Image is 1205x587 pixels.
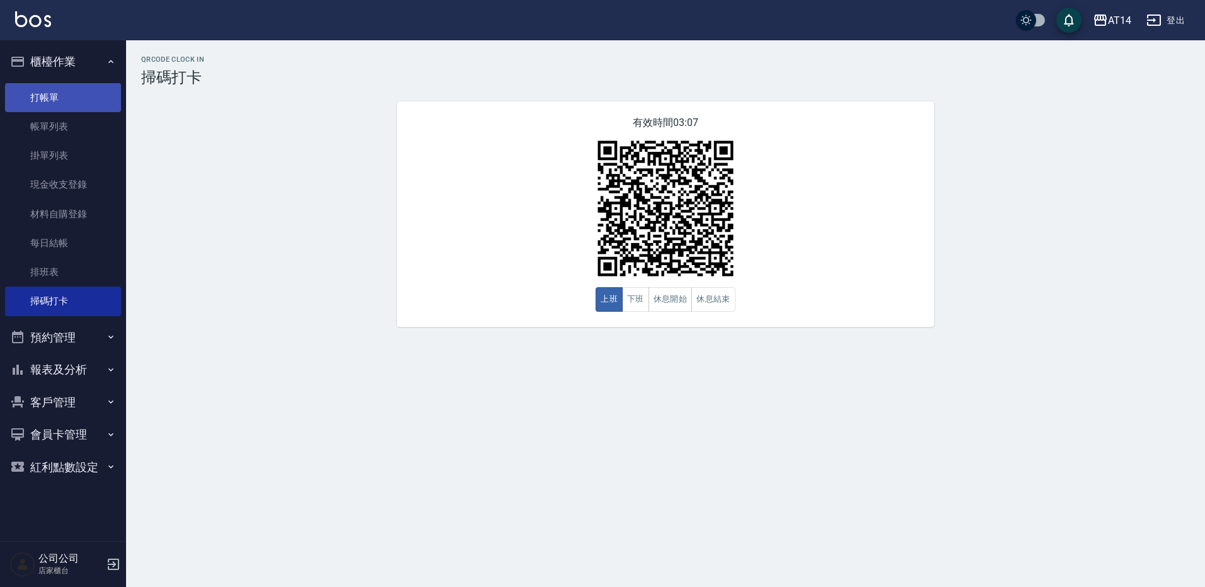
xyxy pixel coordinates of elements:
[5,321,121,354] button: 預約管理
[1056,8,1081,33] button: save
[5,353,121,386] button: 報表及分析
[5,451,121,484] button: 紅利點數設定
[1108,13,1131,28] div: AT14
[5,287,121,316] a: 掃碼打卡
[141,69,1190,86] h3: 掃碼打卡
[397,101,934,327] div: 有效時間 03:07
[1088,8,1136,33] button: AT14
[5,45,121,78] button: 櫃檯作業
[15,11,51,27] img: Logo
[596,287,623,312] button: 上班
[5,229,121,258] a: 每日結帳
[5,83,121,112] a: 打帳單
[5,418,121,451] button: 會員卡管理
[5,386,121,419] button: 客戶管理
[5,112,121,141] a: 帳單列表
[1141,9,1190,32] button: 登出
[5,200,121,229] a: 材料自購登錄
[622,287,649,312] button: 下班
[5,170,121,199] a: 現金收支登錄
[10,552,35,577] img: Person
[141,55,1190,64] h2: QRcode Clock In
[5,258,121,287] a: 排班表
[691,287,735,312] button: 休息結束
[5,141,121,170] a: 掛單列表
[38,552,103,565] h5: 公司公司
[649,287,693,312] button: 休息開始
[38,565,103,576] p: 店家櫃台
